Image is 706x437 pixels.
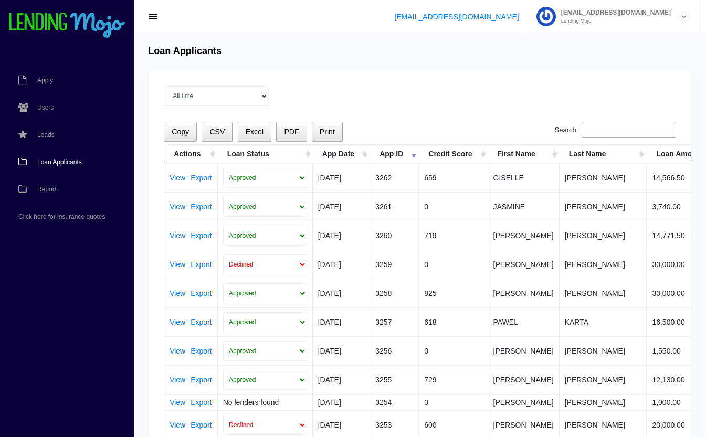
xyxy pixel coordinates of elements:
[582,122,676,138] input: Search:
[191,290,212,297] a: Export
[313,163,370,192] td: [DATE]
[191,232,212,239] a: Export
[164,122,197,142] button: Copy
[419,365,488,394] td: 729
[148,46,222,57] h4: Loan Applicants
[370,279,419,307] td: 3258
[313,307,370,336] td: [DATE]
[488,365,560,394] td: [PERSON_NAME]
[170,318,185,326] a: View
[419,336,488,365] td: 0
[209,127,225,136] span: CSV
[37,77,53,83] span: Apply
[246,127,264,136] span: Excel
[560,394,647,410] td: [PERSON_NAME]
[191,261,212,268] a: Export
[37,159,82,165] span: Loan Applicants
[560,250,647,279] td: [PERSON_NAME]
[419,279,488,307] td: 825
[560,221,647,250] td: [PERSON_NAME]
[313,279,370,307] td: [DATE]
[164,145,218,163] th: Actions: activate to sort column ascending
[37,104,54,111] span: Users
[560,163,647,192] td: [PERSON_NAME]
[419,221,488,250] td: 719
[170,232,185,239] a: View
[419,394,488,410] td: 0
[191,347,212,355] a: Export
[488,307,560,336] td: PAWEL
[276,122,307,142] button: PDF
[320,127,335,136] span: Print
[488,279,560,307] td: [PERSON_NAME]
[488,250,560,279] td: [PERSON_NAME]
[370,163,419,192] td: 3262
[419,192,488,221] td: 0
[170,290,185,297] a: View
[313,192,370,221] td: [DATE]
[313,336,370,365] td: [DATE]
[191,203,212,210] a: Export
[370,192,419,221] td: 3261
[191,376,212,383] a: Export
[560,145,647,163] th: Last Name: activate to sort column ascending
[488,336,560,365] td: [PERSON_NAME]
[556,9,671,16] span: [EMAIL_ADDRESS][DOMAIN_NAME]
[419,250,488,279] td: 0
[555,122,676,138] label: Search:
[313,250,370,279] td: [DATE]
[170,376,185,383] a: View
[191,421,212,429] a: Export
[312,122,343,142] button: Print
[170,347,185,355] a: View
[560,192,647,221] td: [PERSON_NAME]
[37,132,55,138] span: Leads
[18,214,105,220] span: Click here for insurance quotes
[172,127,189,136] span: Copy
[313,221,370,250] td: [DATE]
[560,336,647,365] td: [PERSON_NAME]
[488,163,560,192] td: GISELLE
[419,163,488,192] td: 659
[313,145,370,163] th: App Date: activate to sort column ascending
[191,399,212,406] a: Export
[536,7,556,26] img: Profile image
[170,421,185,429] a: View
[191,174,212,182] a: Export
[370,336,419,365] td: 3256
[394,13,519,21] a: [EMAIL_ADDRESS][DOMAIN_NAME]
[370,394,419,410] td: 3254
[284,127,299,136] span: PDF
[419,145,488,163] th: Credit Score: activate to sort column ascending
[313,394,370,410] td: [DATE]
[202,122,233,142] button: CSV
[370,221,419,250] td: 3260
[313,365,370,394] td: [DATE]
[218,145,313,163] th: Loan Status: activate to sort column ascending
[560,365,647,394] td: [PERSON_NAME]
[37,186,56,193] span: Report
[218,394,313,410] td: No lenders found
[191,318,212,326] a: Export
[556,18,671,24] small: Lending Mojo
[370,307,419,336] td: 3257
[170,203,185,210] a: View
[370,145,419,163] th: App ID: activate to sort column ascending
[560,307,647,336] td: KARTA
[238,122,272,142] button: Excel
[488,192,560,221] td: JASMINE
[560,279,647,307] td: [PERSON_NAME]
[170,261,185,268] a: View
[488,145,560,163] th: First Name: activate to sort column ascending
[170,174,185,182] a: View
[170,399,185,406] a: View
[488,394,560,410] td: [PERSON_NAME]
[488,221,560,250] td: [PERSON_NAME]
[370,250,419,279] td: 3259
[8,13,126,39] img: logo-small.png
[419,307,488,336] td: 618
[370,365,419,394] td: 3255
